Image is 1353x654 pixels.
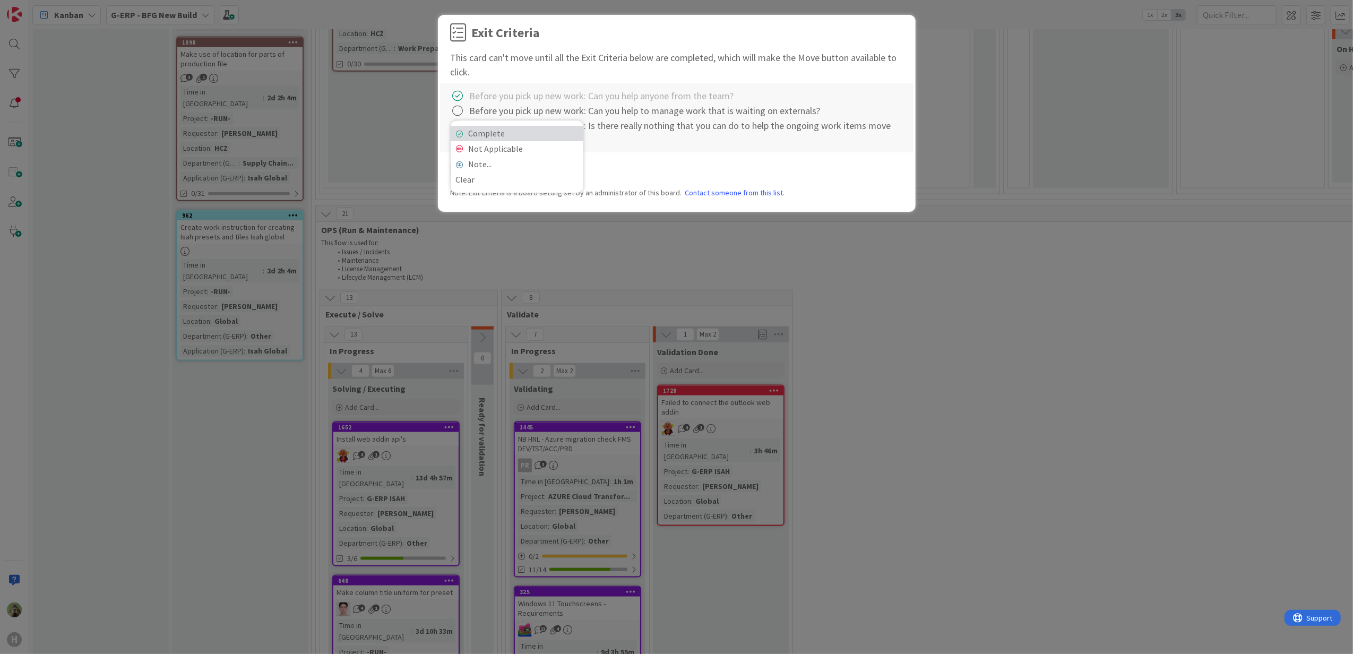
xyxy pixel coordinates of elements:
div: This card can't move until all the Exit Criteria below are completed, which will make the Move bu... [451,50,903,79]
div: Before you pick up new work: Can you help to manage work that is waiting on externals? [470,104,821,118]
a: Contact someone from this list. [685,187,785,199]
a: Not Applicable [451,141,583,157]
a: Clear [451,172,583,187]
a: Note... [451,157,583,172]
span: Support [22,2,48,14]
div: Note: Exit Criteria is a board setting set by an administrator of this board. [451,187,903,199]
div: Before you pick up new work: Can you help anyone from the team? [470,89,734,103]
div: Exit Criteria [472,23,540,42]
a: Complete [451,126,583,141]
div: Before you pick up new work: Is there really nothing that you can do to help the ongoing work ite... [470,118,903,147]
